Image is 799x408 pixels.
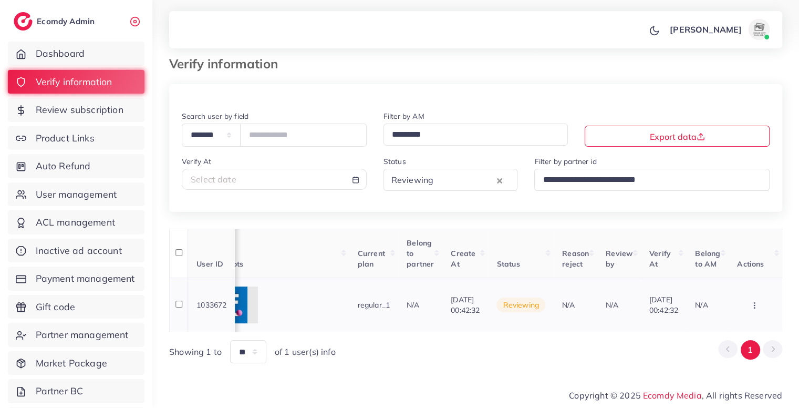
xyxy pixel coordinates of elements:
input: Search for option [539,172,756,188]
span: Market Package [36,356,107,370]
span: Payment management [36,272,135,285]
a: Product Links [8,126,144,150]
span: Actions [737,259,764,269]
div: Search for option [383,169,518,190]
a: Inactive ad account [8,239,144,263]
a: Payment management [8,267,144,291]
span: [DATE] 00:42:32 [451,295,480,315]
a: [PERSON_NAME]avatar [664,19,774,40]
label: Verify At [182,156,211,167]
span: regular_1 [358,300,390,310]
a: Partner BC [8,379,144,403]
span: Verify At [649,249,671,269]
span: Review subscription [36,103,123,117]
a: Dashboard [8,42,144,66]
span: 1033672 [196,300,226,310]
span: N/A [407,300,419,310]
label: Search user by field [182,111,248,121]
h2: Ecomdy Admin [37,16,97,26]
label: Filter by AM [383,111,424,121]
span: Belong to AM [695,249,720,269]
span: Gift code [36,300,75,314]
a: User management [8,182,144,207]
span: Verify information [36,75,112,89]
img: avatar [749,19,770,40]
span: N/A [562,300,575,310]
span: N/A [695,300,708,310]
a: Partner management [8,323,144,347]
p: [PERSON_NAME] [670,23,742,36]
span: Status [496,259,520,269]
span: Copyright © 2025 [569,389,782,402]
span: User ID [196,259,223,269]
span: Current plan [358,249,385,269]
span: Product Links [36,131,95,145]
label: Status [383,156,406,167]
ul: Pagination [718,340,782,360]
span: Dashboard [36,47,85,60]
span: Auto Refund [36,159,91,173]
span: , All rights Reserved [702,389,782,402]
a: Market Package [8,351,144,375]
span: Reviewing [389,172,435,188]
input: Search for option [388,127,555,143]
span: Partner management [36,328,129,342]
a: Gift code [8,295,144,319]
a: logoEcomdy Admin [14,12,97,30]
span: Partner BC [36,384,84,398]
span: ACL management [36,216,115,229]
span: N/A [606,300,618,310]
span: Inactive ad account [36,244,122,258]
span: Review by [606,249,632,269]
a: ACL management [8,210,144,234]
span: [DATE] 00:42:32 [649,295,678,315]
h3: Verify information [169,56,286,72]
span: Select date [191,174,236,185]
button: Export data [585,126,770,147]
a: Verify information [8,70,144,94]
button: Clear Selected [497,174,502,186]
span: Create At [451,249,475,269]
button: Go to page 1 [741,340,760,360]
span: Reason reject [562,249,589,269]
div: Search for option [534,169,770,190]
span: Belong to partner [407,238,434,269]
a: Ecomdy Media [643,390,702,401]
label: Filter by partner id [534,156,596,167]
span: User management [36,188,117,201]
span: Showing 1 to [169,346,222,358]
input: Search for option [437,172,494,188]
span: reviewing [496,298,545,312]
div: Search for option [383,124,568,145]
a: Review subscription [8,98,144,122]
a: Auto Refund [8,154,144,178]
span: of 1 user(s) info [275,346,336,358]
span: Export data [650,131,705,142]
img: logo [14,12,33,30]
